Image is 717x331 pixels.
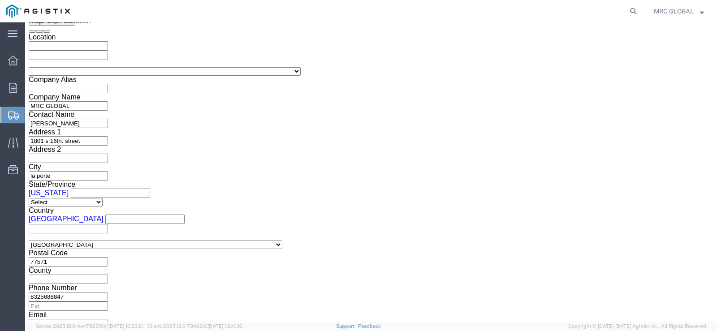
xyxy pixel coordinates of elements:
span: [DATE] 08:10:16 [207,323,242,329]
iframe: FS Legacy Container [25,22,717,322]
span: [DATE] 10:23:21 [108,323,143,329]
span: Server: 2025.18.0-4e47823f9d1 [36,323,143,329]
button: MRC GLOBAL [653,6,704,17]
a: Support [336,323,358,329]
span: Copyright © [DATE]-[DATE] Agistix Inc., All Rights Reserved [568,322,706,330]
span: MRC GLOBAL [654,6,694,16]
img: logo [6,4,70,18]
span: Client: 2025.18.0-7346316 [147,323,242,329]
a: Feedback [358,323,381,329]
